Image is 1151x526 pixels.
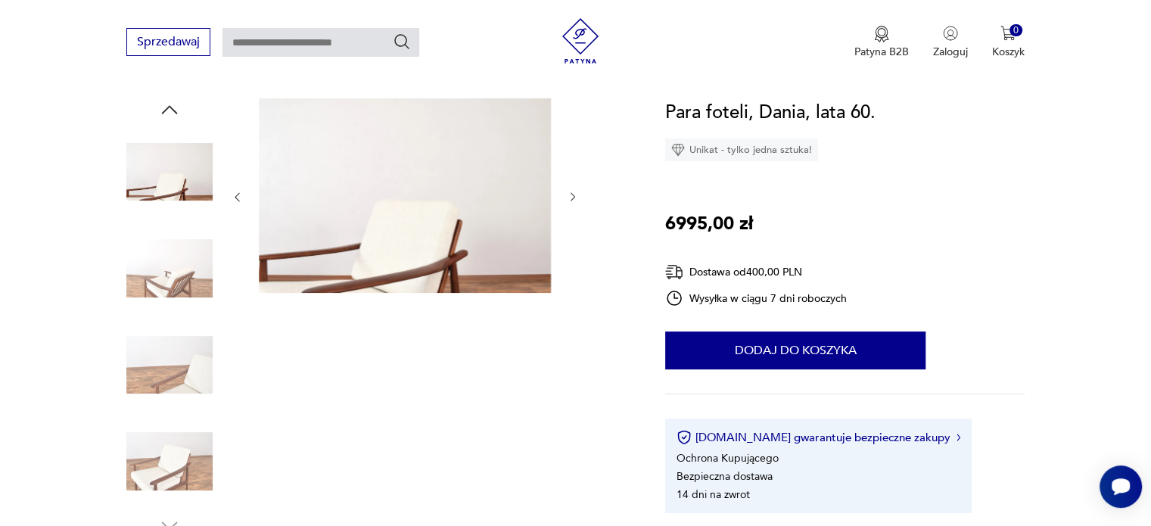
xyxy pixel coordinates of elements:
button: Szukaj [393,33,411,51]
img: Zdjęcie produktu Para foteli, Dania, lata 60. [126,226,213,312]
h1: Para foteli, Dania, lata 60. [665,98,876,127]
li: 14 dni na zwrot [677,487,750,502]
p: Patyna B2B [854,45,909,59]
img: Zdjęcie produktu Para foteli, Dania, lata 60. [126,129,213,215]
p: Koszyk [992,45,1025,59]
button: 0Koszyk [992,26,1025,59]
button: [DOMAIN_NAME] gwarantuje bezpieczne zakupy [677,430,960,445]
img: Ikonka użytkownika [943,26,958,41]
div: 0 [1009,24,1022,37]
img: Zdjęcie produktu Para foteli, Dania, lata 60. [259,98,551,293]
a: Sprzedawaj [126,38,210,48]
a: Ikona medaluPatyna B2B [854,26,909,59]
div: Unikat - tylko jedna sztuka! [665,139,818,161]
button: Dodaj do koszyka [665,331,925,369]
div: Wysyłka w ciągu 7 dni roboczych [665,289,847,307]
p: 6995,00 zł [665,210,753,238]
button: Zaloguj [933,26,968,59]
li: Bezpieczna dostawa [677,469,773,484]
p: Zaloguj [933,45,968,59]
img: Ikona diamentu [671,143,685,157]
img: Ikona medalu [874,26,889,42]
img: Patyna - sklep z meblami i dekoracjami vintage [558,18,603,64]
img: Ikona dostawy [665,263,683,282]
img: Ikona strzałki w prawo [957,434,961,441]
button: Patyna B2B [854,26,909,59]
button: Sprzedawaj [126,28,210,56]
img: Zdjęcie produktu Para foteli, Dania, lata 60. [126,322,213,408]
img: Ikona certyfikatu [677,430,692,445]
iframe: Smartsupp widget button [1100,465,1142,508]
img: Zdjęcie produktu Para foteli, Dania, lata 60. [126,419,213,505]
div: Dostawa od 400,00 PLN [665,263,847,282]
li: Ochrona Kupującego [677,451,779,465]
img: Ikona koszyka [1000,26,1016,41]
